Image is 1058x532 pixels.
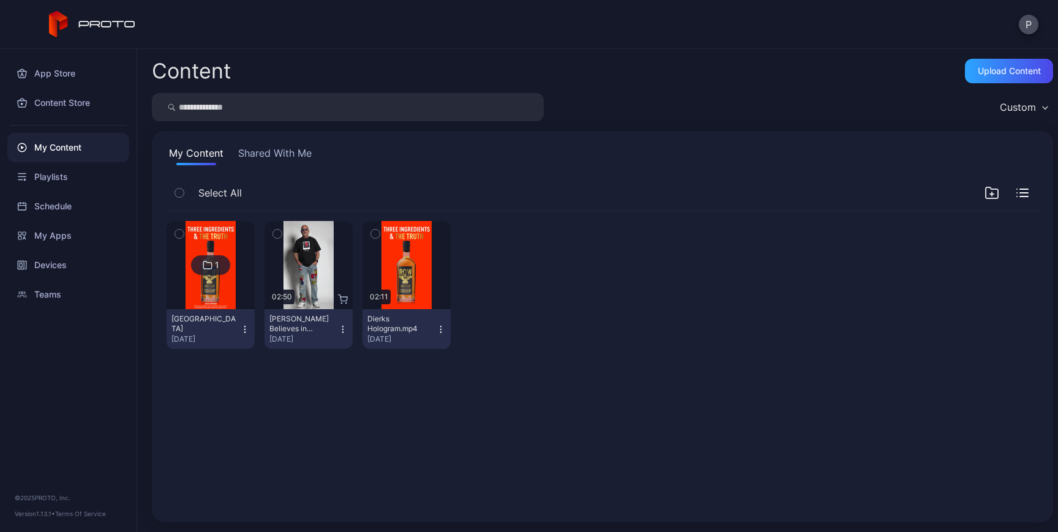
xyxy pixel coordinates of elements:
span: Select All [198,185,242,200]
div: 1 [215,260,219,271]
button: Dierks Hologram.mp4[DATE] [362,309,451,349]
div: [DATE] [171,334,240,344]
div: Upload Content [978,66,1041,76]
div: Content [152,61,231,81]
span: Version 1.13.1 • [15,510,55,517]
div: © 2025 PROTO, Inc. [15,493,122,503]
a: My Content [7,133,129,162]
div: SDF Airport [171,314,239,334]
button: Shared With Me [236,146,314,165]
button: Custom [994,93,1053,121]
button: [GEOGRAPHIC_DATA][DATE] [167,309,255,349]
button: My Content [167,146,226,165]
div: [DATE] [269,334,338,344]
div: Custom [1000,101,1036,113]
button: P [1019,15,1038,34]
a: Schedule [7,192,129,221]
div: Howie Mandel Believes in Proto.mp4 [269,314,337,334]
a: Devices [7,250,129,280]
a: Teams [7,280,129,309]
div: [DATE] [367,334,436,344]
a: My Apps [7,221,129,250]
a: App Store [7,59,129,88]
a: Playlists [7,162,129,192]
button: [PERSON_NAME] Believes in Proto.mp4[DATE] [264,309,353,349]
button: Upload Content [965,59,1053,83]
a: Terms Of Service [55,510,106,517]
a: Content Store [7,88,129,118]
div: Dierks Hologram.mp4 [367,314,435,334]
